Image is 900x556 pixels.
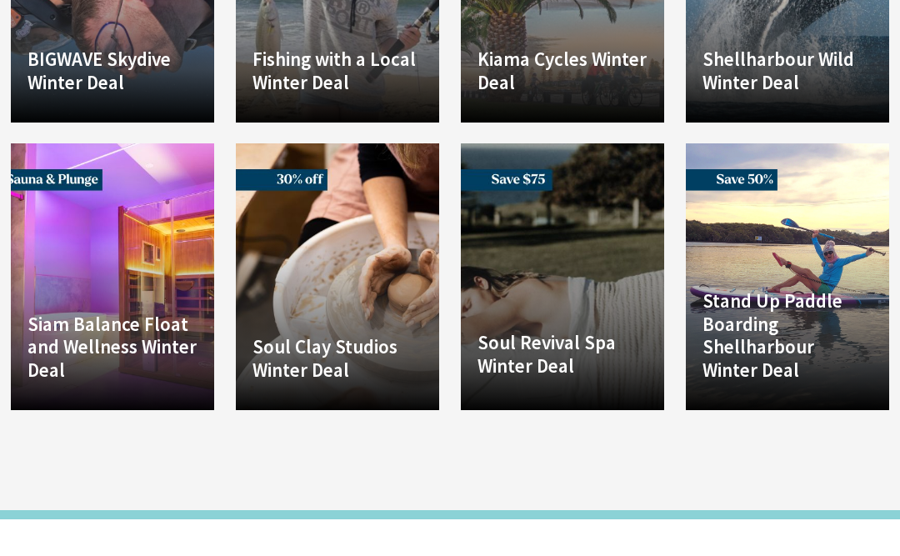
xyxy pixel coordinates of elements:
[702,326,872,418] h4: Stand Up Paddle Boarding Shellharbour Winter Deal
[11,180,214,447] a: Another Image Used Siam Balance Float and Wellness Winter Deal
[702,84,872,130] h4: Shellharbour Wild Winter Deal
[236,180,439,447] a: Another Image Used Soul Clay Studios Winter Deal
[686,180,889,447] a: Another Image Used Stand Up Paddle Boarding Shellharbour Winter Deal
[477,84,647,130] h4: Kiama Cycles Winter Deal
[27,349,197,418] h4: Siam Balance Float and Wellness Winter Deal
[27,84,197,130] h4: BIGWAVE Skydive Winter Deal
[252,84,422,130] h4: Fishing with a Local Winter Deal
[252,372,422,418] h4: Soul Clay Studios Winter Deal
[477,368,647,413] h4: Soul Revival Spa Winter Deal
[461,180,664,447] a: Another Image Used Soul Revival Spa Winter Deal Winter Deal: Exfoliation, Massage & Facial with H...
[477,427,647,487] p: Winter Deal: Exfoliation, Massage & Facial with Hydrating Mask – Only $200 – Save…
